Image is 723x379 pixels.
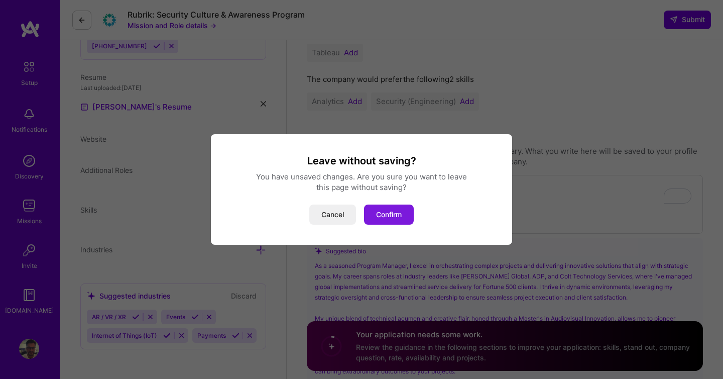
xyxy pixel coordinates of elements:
div: this page without saving? [223,182,500,193]
h3: Leave without saving? [223,154,500,167]
button: Confirm [364,205,414,225]
button: Cancel [309,205,356,225]
div: modal [211,134,512,245]
div: You have unsaved changes. Are you sure you want to leave [223,171,500,182]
